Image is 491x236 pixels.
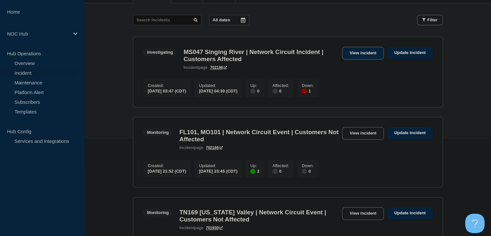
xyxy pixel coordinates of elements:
button: Filter [417,15,443,25]
div: down [302,89,307,94]
div: [DATE] 03:47 (CDT) [148,88,186,93]
a: 701930 [206,226,223,230]
button: All dates [209,15,249,25]
a: View incident [342,47,384,59]
p: page [184,65,208,70]
h3: MS047 Singing River | Network Circuit Incident | Customers Affected [184,48,339,63]
span: incident [179,226,194,230]
a: View incident [342,207,384,220]
div: [DATE] 23:45 (CDT) [199,168,237,174]
div: 0 [272,168,289,174]
span: Filter [427,17,438,22]
a: 702166 [206,145,223,150]
div: 1 [302,88,314,94]
h3: TN169 [US_STATE] Valley | Network Circuit Event | Customers Not Affected [179,209,339,223]
a: Update incident [387,207,433,219]
div: disabled [302,169,307,174]
div: [DATE] 21:52 (CDT) [148,168,186,174]
div: disabled [272,89,278,94]
a: 702196 [210,65,227,70]
p: Affected : [272,163,289,168]
span: Monitoring [143,129,173,136]
div: 0 [250,88,259,94]
p: Updated : [199,163,237,168]
p: All dates [213,17,230,22]
span: incident [179,145,194,150]
span: incident [184,65,199,70]
p: Created : [148,83,186,88]
div: 0 [272,88,289,94]
a: Update incident [387,127,433,139]
input: Search incidents [133,15,201,25]
p: page [179,145,203,150]
p: Affected : [272,83,289,88]
p: NOC Hub [7,31,69,37]
p: Up : [250,163,259,168]
div: disabled [272,169,278,174]
div: 2 [250,168,259,174]
span: Investigating [143,48,177,56]
p: Updated : [199,83,237,88]
div: up [250,169,255,174]
iframe: Help Scout Beacon - Open [465,214,485,233]
p: Created : [148,163,186,168]
a: View incident [342,127,384,140]
p: page [179,226,203,230]
div: [DATE] 04:30 (CDT) [199,88,237,93]
h3: FL101, MO101 | Network Circuit Event | Customers Not Affected [179,129,339,143]
span: Monitoring [143,209,173,216]
p: Down : [302,83,314,88]
div: 0 [302,168,314,174]
div: disabled [250,89,255,94]
a: Update incident [387,47,433,59]
p: Down : [302,163,314,168]
p: Up : [250,83,259,88]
